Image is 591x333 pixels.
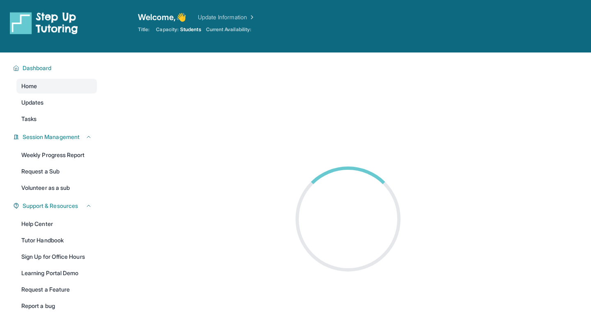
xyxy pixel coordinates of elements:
a: Weekly Progress Report [16,148,97,162]
a: Request a Feature [16,282,97,297]
a: Tutor Handbook [16,233,97,248]
span: Capacity: [156,26,179,33]
button: Session Management [19,133,92,141]
span: Dashboard [23,64,52,72]
span: Home [21,82,37,90]
a: Volunteer as a sub [16,180,97,195]
a: Report a bug [16,299,97,313]
a: Update Information [198,13,255,21]
a: Help Center [16,217,97,231]
a: Sign Up for Office Hours [16,249,97,264]
span: Updates [21,98,44,107]
img: logo [10,11,78,34]
span: Current Availability: [206,26,251,33]
span: Welcome, 👋 [138,11,186,23]
span: Tasks [21,115,37,123]
a: Learning Portal Demo [16,266,97,281]
a: Tasks [16,112,97,126]
span: Title: [138,26,149,33]
span: Support & Resources [23,202,78,210]
span: Students [180,26,201,33]
a: Home [16,79,97,94]
a: Request a Sub [16,164,97,179]
button: Dashboard [19,64,92,72]
img: Chevron Right [247,13,255,21]
a: Updates [16,95,97,110]
button: Support & Resources [19,202,92,210]
span: Session Management [23,133,80,141]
